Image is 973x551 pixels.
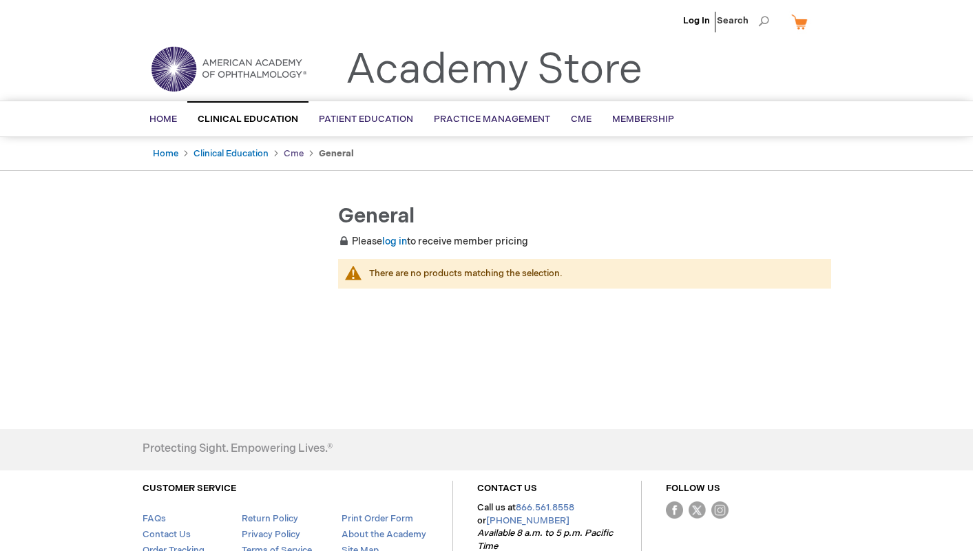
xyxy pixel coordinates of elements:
strong: General [319,148,354,159]
span: Search [717,7,769,34]
a: FOLLOW US [666,483,720,494]
span: Please to receive member pricing [338,236,528,247]
span: Home [149,114,177,125]
a: CONTACT US [477,483,537,494]
span: CME [571,114,592,125]
span: Practice Management [434,114,550,125]
a: Privacy Policy [242,529,300,540]
h4: Protecting Sight. Empowering Lives.® [143,443,333,455]
img: instagram [711,501,729,519]
span: Membership [612,114,674,125]
a: 866.561.8558 [516,502,574,513]
a: Log In [683,15,710,26]
a: FAQs [143,513,166,524]
a: [PHONE_NUMBER] [486,515,569,526]
a: Cme [284,148,304,159]
a: Clinical Education [193,148,269,159]
a: log in [382,236,407,247]
a: Home [153,148,178,159]
a: Academy Store [346,45,642,95]
a: Contact Us [143,529,191,540]
a: CUSTOMER SERVICE [143,483,236,494]
div: There are no products matching the selection. [369,267,817,280]
img: Facebook [666,501,683,519]
span: General [338,204,415,229]
img: Twitter [689,501,706,519]
a: Print Order Form [342,513,413,524]
span: Patient Education [319,114,413,125]
span: Clinical Education [198,114,298,125]
a: Return Policy [242,513,298,524]
a: About the Academy [342,529,426,540]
